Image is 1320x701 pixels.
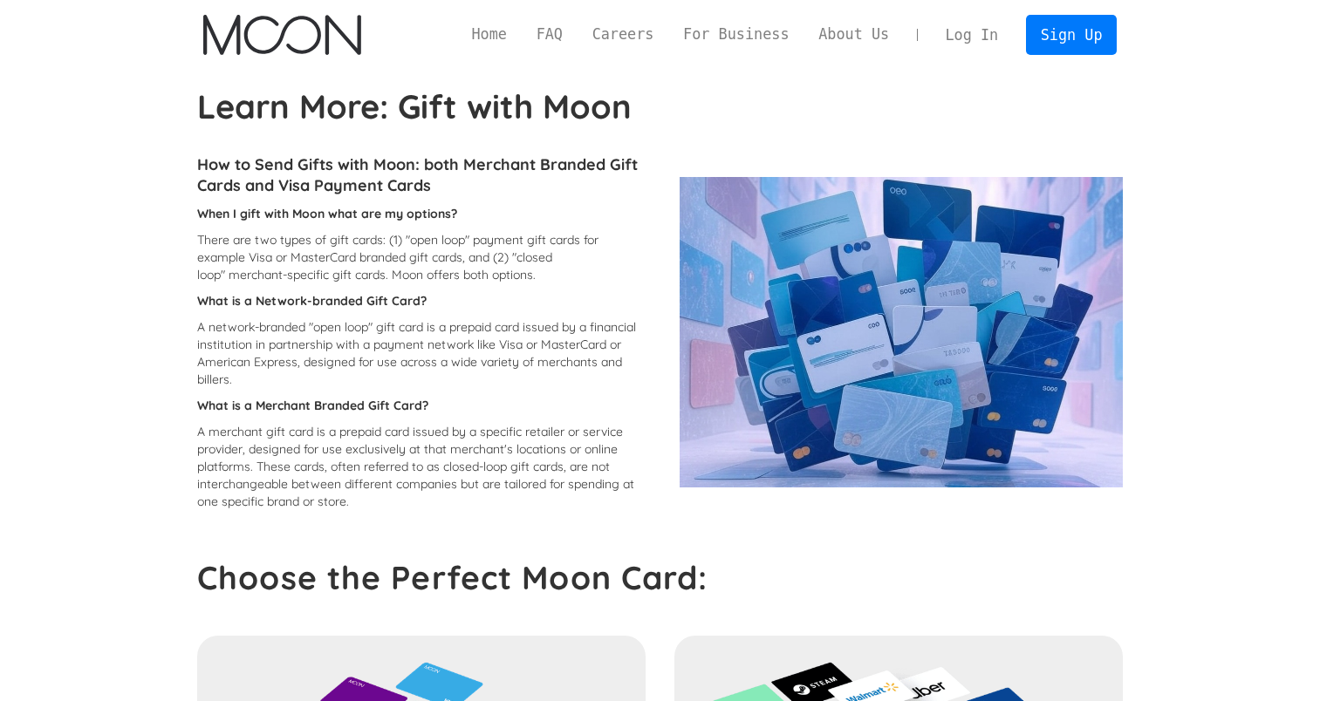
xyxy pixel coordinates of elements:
img: Moon Logo [203,15,361,55]
strong: What is a Merchant Branded Gift Card? [197,398,428,413]
a: Home [457,24,522,45]
p: A merchant gift card is a prepaid card issued by a specific retailer or service provider, designe... [197,423,640,510]
strong: Choose the Perfect Moon Card: [197,557,708,597]
p: There are two types of gift cards: (1) "open loop" payment gift cards for example Visa or MasterC... [197,231,640,283]
a: Sign Up [1026,15,1117,54]
a: Careers [578,24,668,45]
strong: Learn More: Gift with Moon [197,85,632,127]
a: About Us [804,24,904,45]
a: home [203,15,361,55]
a: For Business [668,24,804,45]
strong: What is a Network-branded Gift Card? [197,293,427,309]
strong: When I gift with Moon what are my options? [197,206,457,221]
p: A network-branded "open loop" gift card is a prepaid card issued by a financial institution in pa... [197,318,640,388]
a: FAQ [522,24,578,45]
a: Log In [931,16,1013,54]
h4: How to Send Gifts with Moon: both Merchant Branded Gift Cards and Visa Payment Cards [197,154,640,196]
